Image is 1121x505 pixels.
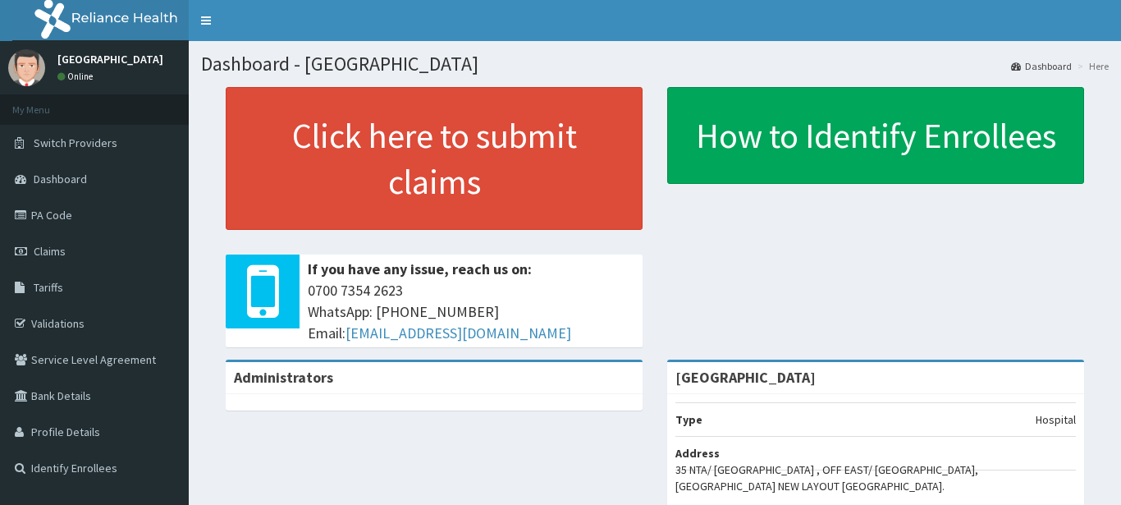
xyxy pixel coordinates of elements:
p: Hospital [1036,411,1076,428]
b: Administrators [234,368,333,387]
span: 0700 7354 2623 WhatsApp: [PHONE_NUMBER] Email: [308,280,634,343]
p: [GEOGRAPHIC_DATA] [57,53,163,65]
a: Online [57,71,97,82]
b: Type [675,412,702,427]
b: Address [675,446,720,461]
b: If you have any issue, reach us on: [308,259,532,278]
a: [EMAIL_ADDRESS][DOMAIN_NAME] [345,324,571,342]
img: User Image [8,49,45,86]
h1: Dashboard - [GEOGRAPHIC_DATA] [201,53,1109,75]
span: Claims [34,244,66,259]
a: Click here to submit claims [226,87,643,230]
strong: [GEOGRAPHIC_DATA] [675,368,816,387]
span: Tariffs [34,280,63,295]
a: Dashboard [1011,59,1072,73]
a: How to Identify Enrollees [667,87,1084,184]
p: 35 NTA/ [GEOGRAPHIC_DATA] , OFF EAST/ [GEOGRAPHIC_DATA], [GEOGRAPHIC_DATA] NEW LAYOUT [GEOGRAPHIC... [675,461,1076,494]
span: Dashboard [34,172,87,186]
li: Here [1073,59,1109,73]
span: Switch Providers [34,135,117,150]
